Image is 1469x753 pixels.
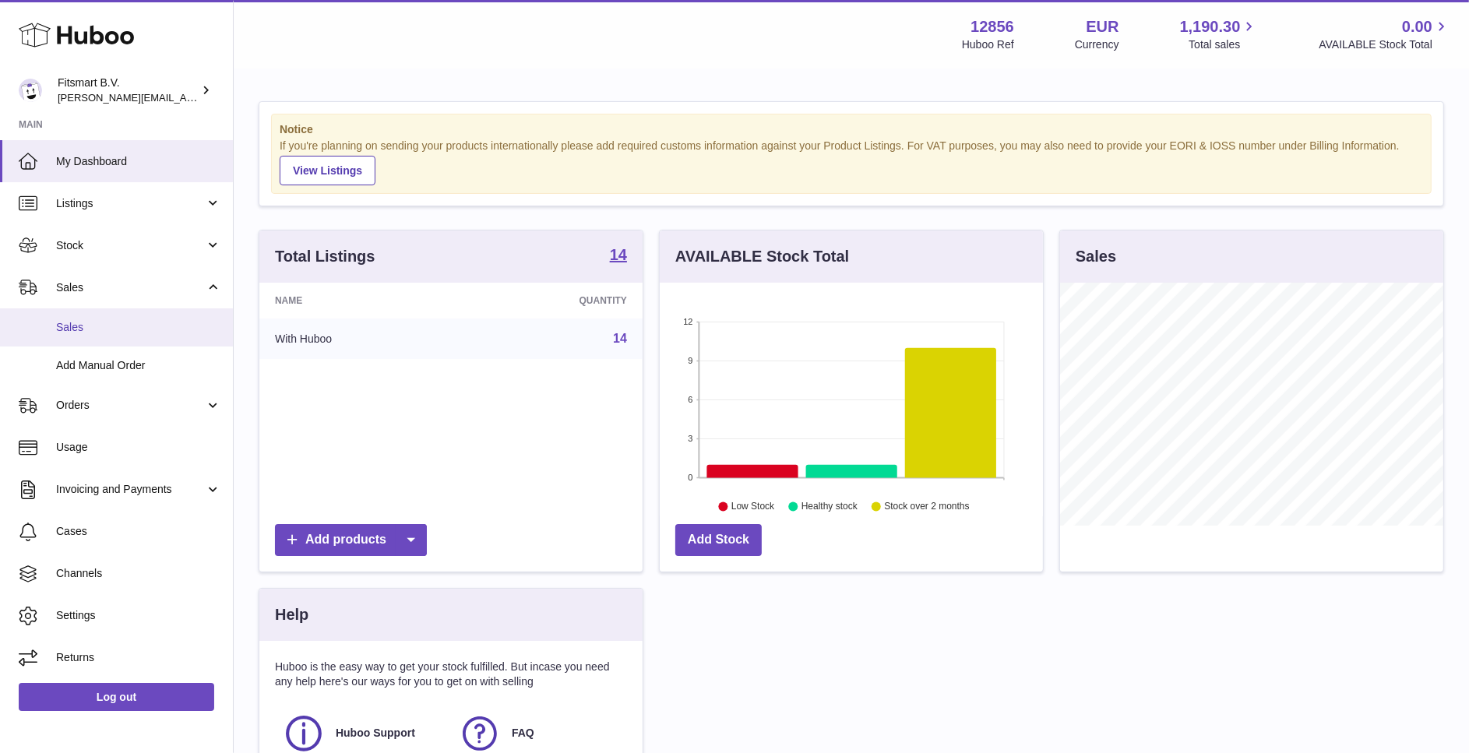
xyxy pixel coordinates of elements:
[336,726,415,741] span: Huboo Support
[280,156,375,185] a: View Listings
[971,16,1014,37] strong: 12856
[613,332,627,345] a: 14
[259,318,462,359] td: With Huboo
[56,154,221,169] span: My Dashboard
[610,247,627,266] a: 14
[1319,37,1450,52] span: AVAILABLE Stock Total
[962,37,1014,52] div: Huboo Ref
[58,91,312,104] span: [PERSON_NAME][EMAIL_ADDRESS][DOMAIN_NAME]
[688,395,692,404] text: 6
[58,76,198,105] div: Fitsmart B.V.
[259,283,462,318] th: Name
[688,434,692,443] text: 3
[280,122,1423,137] strong: Notice
[56,238,205,253] span: Stock
[56,482,205,497] span: Invoicing and Payments
[56,524,221,539] span: Cases
[1086,16,1118,37] strong: EUR
[56,196,205,211] span: Listings
[1180,16,1259,52] a: 1,190.30 Total sales
[280,139,1423,185] div: If you're planning on sending your products internationally please add required customs informati...
[1402,16,1432,37] span: 0.00
[1180,16,1241,37] span: 1,190.30
[884,501,969,512] text: Stock over 2 months
[56,566,221,581] span: Channels
[19,683,214,711] a: Log out
[275,246,375,267] h3: Total Listings
[19,79,42,102] img: jonathan@leaderoo.com
[56,440,221,455] span: Usage
[610,247,627,262] strong: 14
[56,320,221,335] span: Sales
[56,358,221,373] span: Add Manual Order
[675,524,762,556] a: Add Stock
[1075,37,1119,52] div: Currency
[462,283,643,318] th: Quantity
[688,356,692,365] text: 9
[688,473,692,482] text: 0
[56,280,205,295] span: Sales
[731,501,775,512] text: Low Stock
[275,604,308,625] h3: Help
[1189,37,1258,52] span: Total sales
[275,524,427,556] a: Add products
[275,660,627,689] p: Huboo is the easy way to get your stock fulfilled. But incase you need any help here's our ways f...
[1319,16,1450,52] a: 0.00 AVAILABLE Stock Total
[56,608,221,623] span: Settings
[512,726,534,741] span: FAQ
[683,317,692,326] text: 12
[56,650,221,665] span: Returns
[56,398,205,413] span: Orders
[1076,246,1116,267] h3: Sales
[675,246,849,267] h3: AVAILABLE Stock Total
[801,501,858,512] text: Healthy stock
